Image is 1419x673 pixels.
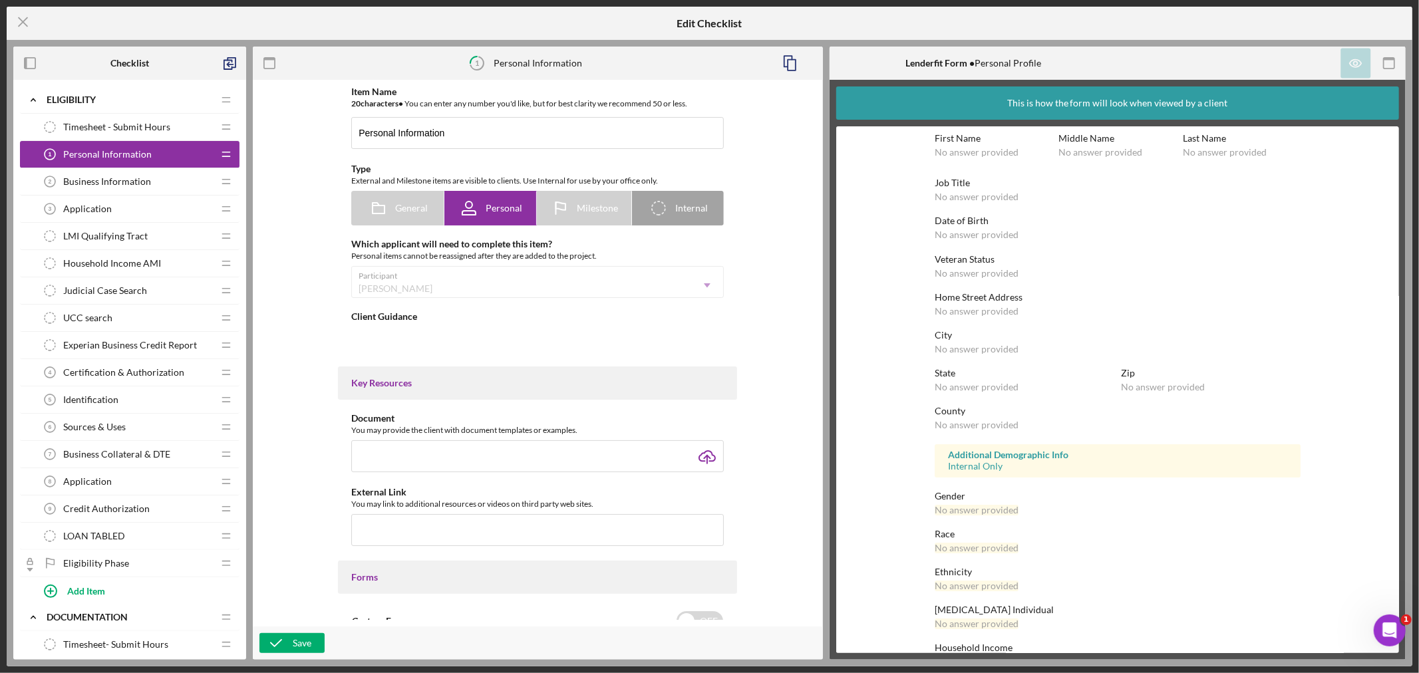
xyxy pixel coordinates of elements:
div: Personal items cannot be reassigned after they are added to the project. [351,249,724,263]
span: Business Collateral & DTE [63,449,170,460]
span: Timesheet- Submit Hours [63,639,168,650]
div: Race [935,529,1301,539]
div: Eligibility [47,94,213,105]
tspan: 4 [49,369,52,376]
div: First Name [935,133,1052,144]
b: Checklist [110,58,149,68]
div: No answer provided [935,420,1019,430]
div: Middle Name [1058,133,1176,144]
div: No answer provided [935,344,1019,354]
tspan: 2 [49,178,52,185]
div: External Link [351,487,724,497]
span: Personal Information [63,149,152,160]
tspan: 6 [49,424,52,430]
tspan: 9 [49,505,52,512]
span: Judicial Case Search [63,285,147,296]
div: Ethnicity [935,567,1301,577]
span: Identification [63,394,118,405]
span: LOAN TABLED [63,531,125,541]
tspan: 7 [49,451,52,458]
div: Zip [1121,368,1301,378]
div: No answer provided [935,505,1019,515]
tspan: 1 [475,59,479,67]
div: Document [351,413,724,424]
div: Item Name [351,86,724,97]
div: No answer provided [935,618,1019,629]
tspan: 1 [49,151,52,158]
div: Personal Information [494,58,582,68]
div: No answer provided [935,581,1019,591]
span: Eligibility Phase [63,558,129,569]
div: Internal Only [948,461,1287,471]
iframe: Intercom live chat [1374,614,1406,646]
div: Household Income [935,642,1301,653]
div: This is how the form will look when viewed by a client [1007,86,1228,120]
div: Type [351,164,724,174]
div: documentation [47,612,213,622]
tspan: 3 [49,205,52,212]
span: Business Information [63,176,151,187]
span: General [395,203,428,213]
div: Which applicant will need to complete this item? [351,239,724,249]
span: Milestone [577,203,618,213]
div: Last Name [1183,133,1301,144]
div: Key Resources [351,378,724,388]
div: Job Title [935,178,1301,188]
span: Timesheet - Submit Hours [63,122,170,132]
span: 1 [1401,614,1412,625]
div: No answer provided [935,543,1019,553]
div: You can enter any number you'd like, but for best clarity we recommend 50 or less. [351,97,724,110]
div: No answer provided [935,306,1019,317]
button: Add Item [33,577,239,604]
div: You may link to additional resources or videos on third party web sites. [351,497,724,511]
span: Credit Authorization [63,503,150,514]
b: Lenderfit Form • [905,57,975,68]
div: No answer provided [935,147,1019,158]
div: Personal Profile [905,58,1041,68]
span: Household Income AMI [63,258,161,269]
button: Save [259,633,325,653]
span: Application [63,476,112,487]
div: [MEDICAL_DATA] Individual [935,605,1301,615]
span: Certification & Authorization [63,367,184,378]
div: No answer provided [1121,382,1205,392]
span: Sources & Uses [63,422,126,432]
div: Gender [935,491,1301,501]
label: Custom Form [352,615,408,626]
span: Experian Business Credit Report [63,340,197,350]
h5: Edit Checklist [677,17,742,29]
div: Home Street Address [935,292,1301,303]
div: No answer provided [935,229,1019,240]
div: External and Milestone items are visible to clients. Use Internal for use by your office only. [351,174,724,188]
div: No answer provided [935,192,1019,202]
span: Personal [486,203,522,213]
div: Client Guidance [351,311,724,322]
div: No answer provided [1058,147,1142,158]
div: Date of Birth [935,215,1301,226]
span: LMI Qualifying Tract [63,231,148,241]
div: No answer provided [1183,147,1267,158]
div: Add Item [67,578,105,603]
tspan: 5 [49,396,52,403]
div: State [935,368,1114,378]
div: Save [293,633,311,653]
span: UCC search [63,313,112,323]
div: No answer provided [935,268,1019,279]
div: Veteran Status [935,254,1301,265]
div: You may provide the client with document templates or examples. [351,424,724,437]
div: Forms [351,572,724,583]
tspan: 8 [49,478,52,485]
span: Application [63,203,112,214]
div: Additional Demographic Info [948,450,1287,460]
div: County [935,406,1301,416]
div: No answer provided [935,382,1019,392]
span: Internal [675,203,708,213]
div: City [935,330,1301,340]
b: 20 character s • [351,98,403,108]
